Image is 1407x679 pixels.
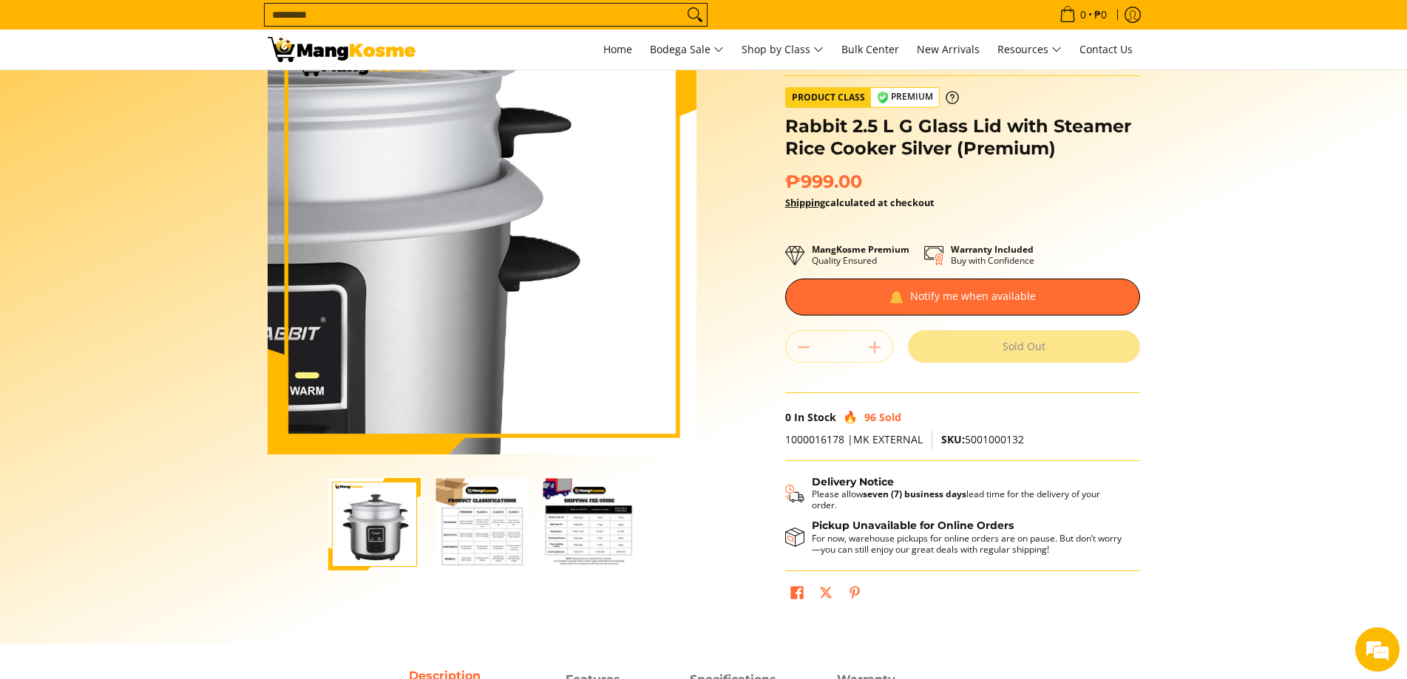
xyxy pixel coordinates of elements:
a: Shipping [785,196,825,209]
span: Sold [879,410,901,424]
em: Submit [217,455,268,475]
button: Shipping & Delivery [785,476,1125,511]
span: Bulk Center [841,42,899,56]
div: Leave a message [77,83,248,102]
a: Share on Facebook [787,582,807,607]
h1: Rabbit 2.5 L G Glass Lid with Steamer Rice Cooker Silver (Premium) [785,115,1140,160]
span: 5001000132 [941,432,1024,446]
a: Home [596,30,640,69]
a: Contact Us [1072,30,1140,69]
span: Premium [871,88,939,106]
span: Bodega Sale [650,41,724,59]
span: We are offline. Please leave us a message. [31,186,258,335]
span: In Stock [794,410,836,424]
strong: calculated at checkout [785,196,935,209]
a: Post on X [816,582,836,607]
img: https://mangkosme.com/products/rabbit-2-5-l-g-glass-lid-with-steamer-rice-cooker-silver-class-a [268,26,696,454]
span: 0 [785,410,791,424]
p: For now, warehouse pickups for online orders are on pause. But don’t worry—you can still enjoy ou... [812,533,1125,555]
p: Please allow lead time for the delivery of your order. [812,488,1125,511]
textarea: Type your message and click 'Submit' [7,403,282,455]
a: Bulk Center [834,30,906,69]
p: Buy with Confidence [951,244,1034,266]
span: SKU: [941,432,965,446]
span: Product Class [786,88,871,107]
button: Search [683,4,707,26]
span: 96 [864,410,876,424]
span: 1000016178 |MK EXTERNAL [785,432,923,446]
p: Quality Ensured [812,244,909,266]
a: Resources [990,30,1069,69]
span: Home [603,42,632,56]
strong: Pickup Unavailable for Online Orders [812,519,1014,532]
span: Contact Us [1079,42,1133,56]
span: 0 [1078,10,1088,20]
img: Rabbit 2.5 L G Glass Lid with Steamer Rice Cooker Silver (Premium)-3 [543,478,635,570]
a: Product Class Premium [785,87,959,108]
strong: MangKosme Premium [812,243,909,256]
div: Minimize live chat window [243,7,278,43]
img: Rabbit 2.5 L G Glass Lid with Steamer Rice Cooker Silver l Mang Kosme [268,37,416,62]
span: Shop by Class [742,41,824,59]
span: ₱0 [1092,10,1109,20]
span: Resources [997,41,1062,59]
span: ₱999.00 [785,171,862,193]
a: Shop by Class [734,30,831,69]
strong: Warranty Included [951,243,1034,256]
img: Rabbit 2.5 L G Glass Lid with Steamer Rice Cooker Silver (Premium)-2 [435,478,528,570]
a: Bodega Sale [643,30,731,69]
strong: seven (7) business days [863,488,966,500]
span: New Arrivals [917,42,980,56]
img: premium-badge-icon.webp [877,92,889,103]
a: Pin on Pinterest [844,582,865,607]
img: https://mangkosme.com/products/rabbit-2-5-l-g-glass-lid-with-steamer-rice-cooker-silver-class-a [328,478,421,570]
nav: Main Menu [430,30,1140,69]
a: New Arrivals [909,30,987,69]
strong: Delivery Notice [812,475,894,488]
span: • [1055,7,1111,23]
